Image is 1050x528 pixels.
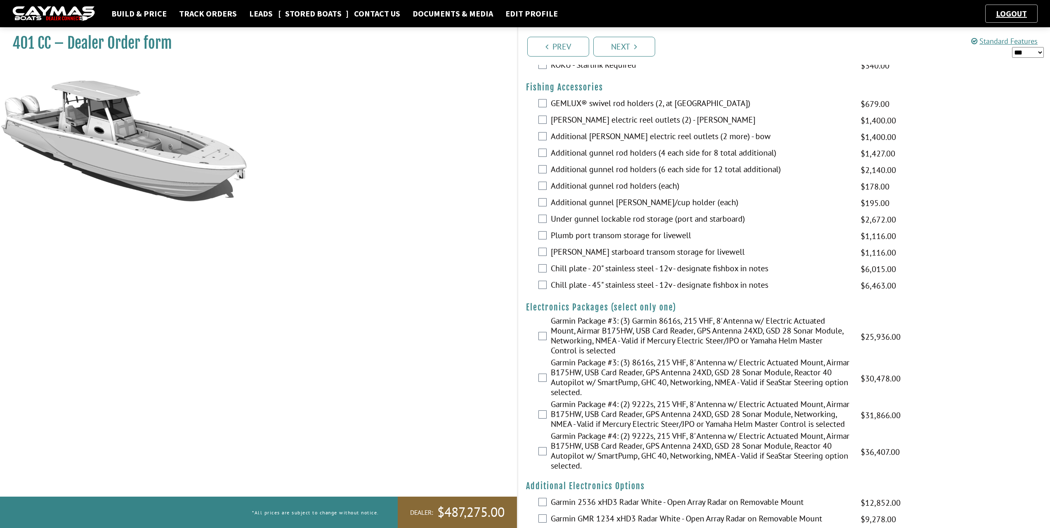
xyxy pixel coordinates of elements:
[861,372,901,385] span: $30,478.00
[551,247,850,259] label: [PERSON_NAME] starboard transom storage for livewell
[551,431,850,473] label: Garmin Package #4: (2) 9222s, 215 VHF, 8' Antenna w/ Electric Actuated Mount, Airmar B175HW, USB ...
[551,181,850,193] label: Additional gunnel rod holders (each)
[593,37,655,57] a: Next
[551,115,850,127] label: [PERSON_NAME] electric reel outlets (2) - [PERSON_NAME]
[861,513,896,526] span: $9,278.00
[861,331,901,343] span: $25,936.00
[551,98,850,110] label: GEMLUX® swivel rod holders (2, at [GEOGRAPHIC_DATA])
[12,6,95,21] img: caymas-dealer-connect-2ed40d3bc7270c1d8d7ffb4b79bf05adc795679939227970def78ec6f6c03838.gif
[971,36,1038,46] a: Standard Features
[551,214,850,226] label: Under gunnel lockable rod storage (port and starboard)
[861,114,896,127] span: $1,400.00
[175,8,241,19] a: Track Orders
[861,446,900,458] span: $36,407.00
[551,197,850,209] label: Additional gunnel [PERSON_NAME]/cup holder (each)
[350,8,404,19] a: Contact Us
[410,508,433,517] span: Dealer:
[551,131,850,143] label: Additional [PERSON_NAME] electric reel outlets (2 more) - bow
[861,230,896,242] span: $1,116.00
[551,263,850,275] label: Chill plate - 20" stainless steel - 12v - designate fishbox in notes
[861,164,896,176] span: $2,140.00
[551,230,850,242] label: Plumb port transom storage for livewell
[527,37,589,57] a: Prev
[861,213,896,226] span: $2,672.00
[551,164,850,176] label: Additional gunnel rod holders (6 each side for 12 total additional)
[861,409,901,421] span: $31,866.00
[12,34,496,52] h1: 401 CC – Dealer Order form
[551,497,850,509] label: Garmin 2536 xHD3 Radar White - Open Array Radar on Removable Mount
[551,316,850,358] label: Garmin Package #3: (3) Garmin 8616s, 215 VHF, 8' Antenna w/ Electric Actuated Mount, Airmar B175H...
[861,98,890,110] span: $679.00
[408,8,497,19] a: Documents & Media
[107,8,171,19] a: Build & Price
[861,263,896,275] span: $6,015.00
[861,246,896,259] span: $1,116.00
[526,82,1042,92] h4: Fishing Accessories
[245,8,277,19] a: Leads
[861,180,890,193] span: $178.00
[861,59,890,72] span: $340.00
[551,280,850,292] label: Chill plate - 45" stainless steel - 12v - designate fishbox in notes
[861,197,890,209] span: $195.00
[398,497,517,528] a: Dealer:$487,275.00
[551,60,850,72] label: ROKU - Starlink Required
[551,148,850,160] label: Additional gunnel rod holders (4 each side for 8 total additional)
[437,504,505,521] span: $487,275.00
[861,131,896,143] span: $1,400.00
[551,514,850,526] label: Garmin GMR 1234 xHD3 Radar White - Open Array Radar on Removable Mount
[861,497,901,509] span: $12,852.00
[252,506,379,519] p: *All prices are subject to change without notice.
[861,147,895,160] span: $1,427.00
[526,481,1042,491] h4: Additional Electronics Options
[551,399,850,431] label: Garmin Package #4: (2) 9222s, 215 VHF, 8' Antenna w/ Electric Actuated Mount, Airmar B175HW, USB ...
[861,279,896,292] span: $6,463.00
[992,8,1031,19] a: Logout
[551,358,850,399] label: Garmin Package #3: (3) 8616s, 215 VHF, 8' Antenna w/ Electric Actuated Mount, Airmar B175HW, USB ...
[281,8,346,19] a: Stored Boats
[501,8,562,19] a: Edit Profile
[526,302,1042,313] h4: Electronics Packages (select only one)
